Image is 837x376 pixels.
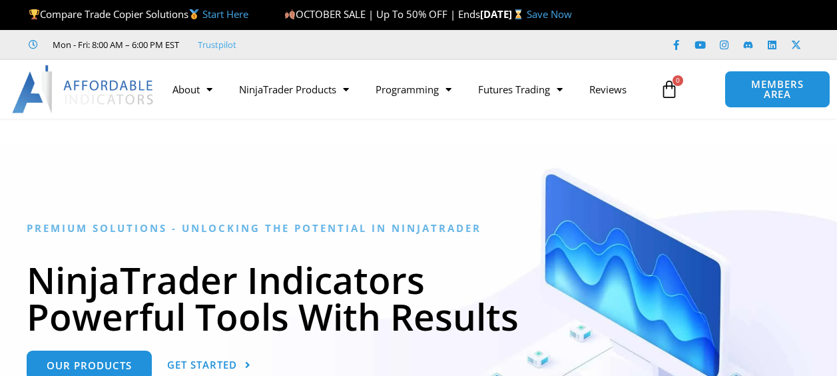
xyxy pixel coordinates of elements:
a: MEMBERS AREA [724,71,830,108]
a: Reviews [576,74,640,105]
nav: Menu [159,74,653,105]
a: About [159,74,226,105]
span: MEMBERS AREA [738,79,816,99]
h6: Premium Solutions - Unlocking the Potential in NinjaTrader [27,222,810,235]
span: Mon - Fri: 8:00 AM – 6:00 PM EST [49,37,179,53]
a: Programming [362,74,465,105]
span: OCTOBER SALE | Up To 50% OFF | Ends [284,7,480,21]
img: 🍂 [285,9,295,19]
img: LogoAI | Affordable Indicators – NinjaTrader [12,65,155,113]
a: Trustpilot [198,37,236,53]
a: Futures Trading [465,74,576,105]
span: Get Started [167,360,237,370]
a: 0 [640,70,698,109]
strong: [DATE] [480,7,526,21]
a: Save Now [527,7,572,21]
a: NinjaTrader Products [226,74,362,105]
span: Our Products [47,361,132,371]
span: 0 [673,75,683,86]
span: Compare Trade Copier Solutions [29,7,248,21]
img: 🏆 [29,9,39,19]
a: Start Here [202,7,248,21]
h1: NinjaTrader Indicators Powerful Tools With Results [27,261,810,335]
img: 🥇 [189,9,199,19]
img: ⌛ [513,9,523,19]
